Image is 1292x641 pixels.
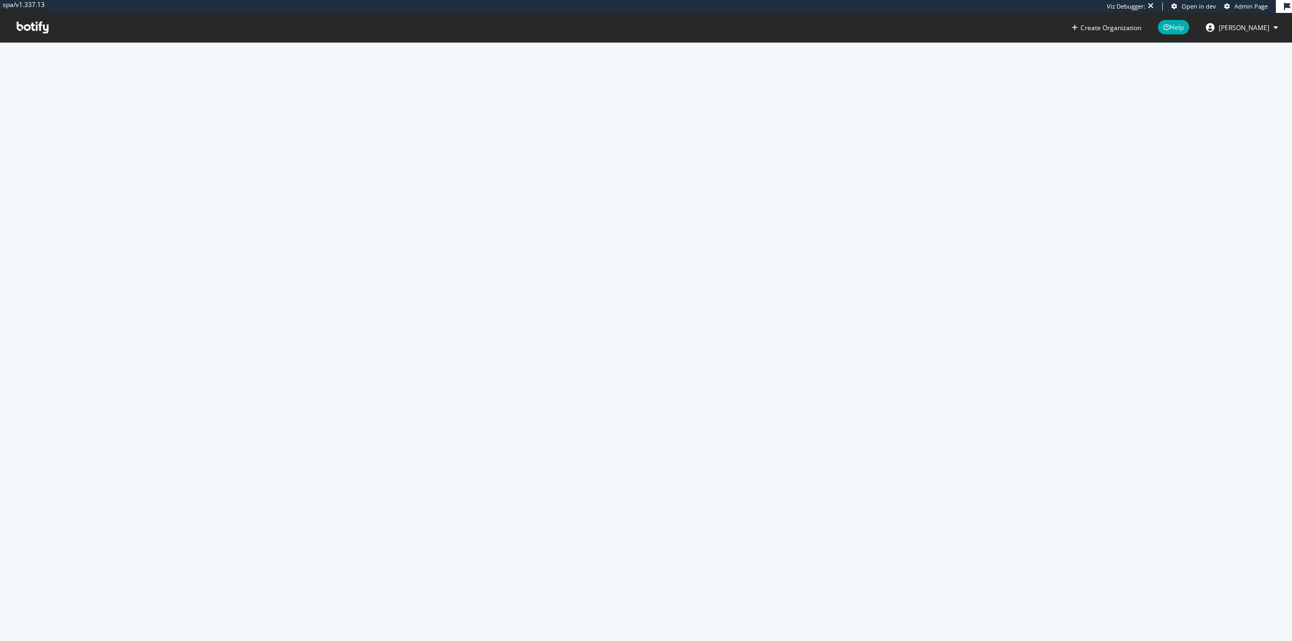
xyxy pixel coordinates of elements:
[1071,23,1142,33] button: Create Organization
[1158,20,1189,34] span: Help
[1224,2,1268,11] a: Admin Page
[1107,2,1146,11] div: Viz Debugger:
[1219,23,1269,32] span: dalton
[1197,19,1287,36] button: [PERSON_NAME]
[1171,2,1216,11] a: Open in dev
[1234,2,1268,10] span: Admin Page
[1182,2,1216,10] span: Open in dev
